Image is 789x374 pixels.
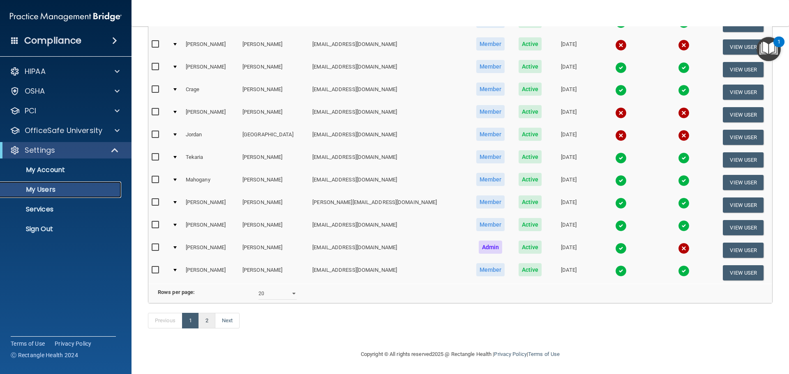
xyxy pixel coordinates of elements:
td: [EMAIL_ADDRESS][DOMAIN_NAME] [309,171,469,194]
td: [PERSON_NAME] [182,194,239,216]
img: tick.e7d51cea.svg [615,197,627,209]
td: [PERSON_NAME] [182,216,239,239]
span: Active [519,37,542,50]
td: [GEOGRAPHIC_DATA] [239,126,309,149]
img: tick.e7d51cea.svg [678,265,690,277]
span: Active [519,60,542,73]
span: Active [519,195,542,209]
span: Active [519,150,542,163]
span: Member [476,150,505,163]
td: [PERSON_NAME] [239,194,309,216]
p: Sign Out [5,225,118,233]
button: View User [723,85,764,100]
span: Admin [479,241,503,254]
div: 1 [777,42,780,53]
td: [PERSON_NAME] [239,103,309,126]
img: PMB logo [10,9,122,25]
a: Settings [10,145,119,155]
b: Rows per page: [158,289,195,295]
td: [DATE] [548,194,589,216]
td: [DATE] [548,58,589,81]
span: Member [476,195,505,209]
td: [EMAIL_ADDRESS][DOMAIN_NAME] [309,103,469,126]
a: 1 [182,313,199,328]
button: View User [723,39,764,55]
span: Active [519,218,542,231]
img: tick.e7d51cea.svg [615,220,627,232]
span: Active [519,263,542,276]
img: tick.e7d51cea.svg [678,152,690,164]
span: Member [476,128,505,141]
a: Privacy Policy [494,351,526,357]
img: tick.e7d51cea.svg [615,85,627,96]
p: HIPAA [25,67,46,76]
td: [PERSON_NAME] [182,239,239,262]
td: [DATE] [548,81,589,103]
a: HIPAA [10,67,120,76]
td: Jordan [182,126,239,149]
td: [PERSON_NAME] [182,58,239,81]
td: [PERSON_NAME] [239,149,309,171]
img: tick.e7d51cea.svg [678,175,690,186]
a: Terms of Use [11,340,45,348]
a: OfficeSafe University [10,126,120,135]
button: View User [723,243,764,258]
td: [DATE] [548,216,589,239]
td: [PERSON_NAME][EMAIL_ADDRESS][DOMAIN_NAME] [309,194,469,216]
td: [EMAIL_ADDRESS][DOMAIN_NAME] [309,126,469,149]
button: View User [723,197,764,213]
span: Active [519,105,542,118]
span: Member [476,105,505,118]
td: [DATE] [548,262,589,284]
td: Mahogany [182,171,239,194]
td: Tekaria [182,149,239,171]
img: tick.e7d51cea.svg [615,62,627,73]
span: Member [476,173,505,186]
td: [EMAIL_ADDRESS][DOMAIN_NAME] [309,216,469,239]
a: Terms of Use [528,351,560,357]
a: OSHA [10,86,120,96]
span: Member [476,60,505,73]
td: [DATE] [548,126,589,149]
button: View User [723,152,764,167]
p: My Users [5,186,118,194]
td: [PERSON_NAME] [239,81,309,103]
td: [PERSON_NAME] [239,239,309,262]
img: cross.ca9f0e7f.svg [615,39,627,51]
img: tick.e7d51cea.svg [678,220,690,232]
td: [EMAIL_ADDRESS][DOMAIN_NAME] [309,58,469,81]
p: PCI [25,106,36,116]
img: tick.e7d51cea.svg [615,152,627,164]
td: [PERSON_NAME] [239,171,309,194]
td: [DATE] [548,103,589,126]
span: Member [476,37,505,50]
button: Open Resource Center, 1 new notification [757,37,781,61]
button: View User [723,107,764,122]
button: View User [723,220,764,235]
td: [DATE] [548,149,589,171]
button: View User [723,130,764,145]
a: Privacy Policy [55,340,92,348]
td: [PERSON_NAME] [239,216,309,239]
h4: Compliance [24,35,81,46]
td: [EMAIL_ADDRESS][DOMAIN_NAME] [309,36,469,58]
span: Member [476,218,505,231]
button: View User [723,62,764,77]
td: [EMAIL_ADDRESS][DOMAIN_NAME] [309,81,469,103]
td: [PERSON_NAME] [182,103,239,126]
td: [DATE] [548,239,589,262]
td: [EMAIL_ADDRESS][DOMAIN_NAME] [309,149,469,171]
span: Member [476,263,505,276]
span: Active [519,241,542,254]
span: Active [519,128,542,141]
img: tick.e7d51cea.svg [615,265,627,277]
div: Copyright © All rights reserved 2025 @ Rectangle Health | | [310,341,610,367]
td: [DATE] [548,171,589,194]
img: tick.e7d51cea.svg [678,85,690,96]
span: Member [476,83,505,96]
img: cross.ca9f0e7f.svg [615,130,627,141]
td: [PERSON_NAME] [239,36,309,58]
a: Previous [148,313,182,328]
img: tick.e7d51cea.svg [615,243,627,254]
td: [PERSON_NAME] [239,58,309,81]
